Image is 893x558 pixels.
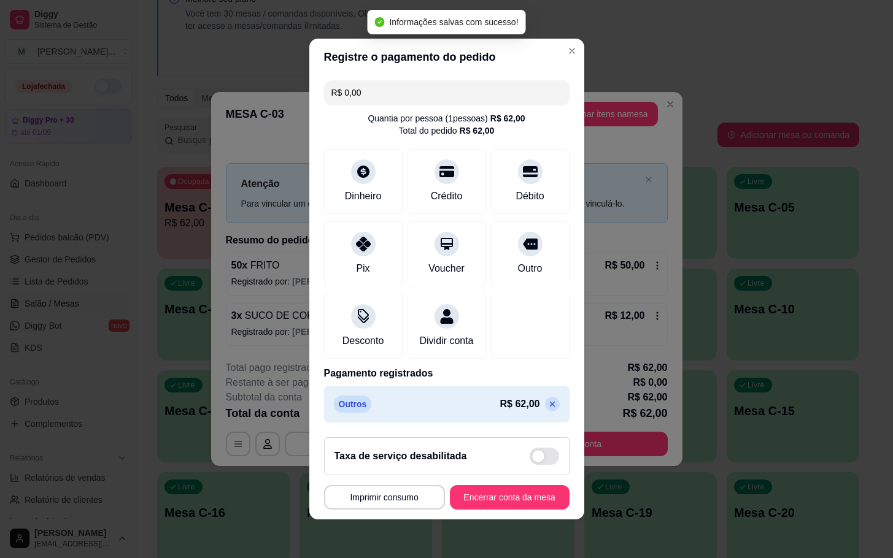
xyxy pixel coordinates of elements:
[309,39,584,75] header: Registre o pagamento do pedido
[331,80,562,105] input: Ex.: hambúrguer de cordeiro
[368,112,525,124] div: Quantia por pessoa ( 1 pessoas)
[399,124,495,137] div: Total do pedido
[428,261,465,276] div: Voucher
[450,485,570,510] button: Encerrar conta da mesa
[342,334,384,348] div: Desconto
[356,261,369,276] div: Pix
[324,485,445,510] button: Imprimir consumo
[334,449,467,464] h2: Taxa de serviço desabilitada
[517,261,542,276] div: Outro
[374,17,384,27] span: check-circle
[431,189,463,204] div: Crédito
[562,41,582,61] button: Close
[345,189,382,204] div: Dinheiro
[389,17,518,27] span: Informações salvas com sucesso!
[500,397,540,411] p: R$ 62,00
[419,334,473,348] div: Dividir conta
[334,396,372,413] p: Outros
[516,189,544,204] div: Débito
[324,366,570,381] p: Pagamento registrados
[490,112,525,124] div: R$ 62,00
[460,124,495,137] div: R$ 62,00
